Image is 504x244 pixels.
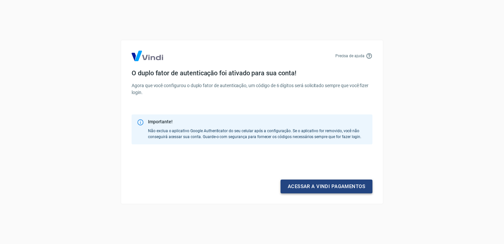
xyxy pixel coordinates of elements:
[132,82,372,96] p: Agora que você configurou o duplo fator de autenticação, um código de 6 dígitos será solicitado s...
[281,180,372,193] a: Acessar a Vindi pagamentos
[148,118,367,125] div: Importante!
[148,116,367,142] div: Não exclua o aplicativo Google Authenticator do seu celular após a configuração. Se o aplicativo ...
[132,51,163,61] img: Logo Vind
[132,69,372,77] h4: O duplo fator de autenticação foi ativado para sua conta!
[335,53,365,59] p: Precisa de ajuda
